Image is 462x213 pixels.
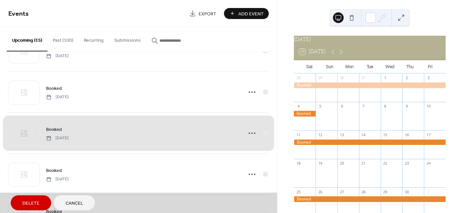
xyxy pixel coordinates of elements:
button: 13[DATE] [297,47,328,56]
div: Booked [294,196,446,202]
div: 15 [383,132,388,137]
div: 19 [318,161,323,166]
div: 28 [296,75,301,80]
div: 22 [383,161,388,166]
button: Submissions [109,27,146,51]
div: [DATE] [294,36,446,44]
div: Booked [294,140,446,145]
div: Booked [294,82,446,88]
span: Cancel [66,200,83,207]
div: 27 [339,189,344,194]
div: 24 [426,161,431,166]
button: Upcoming (15) [7,27,47,51]
div: 26 [318,189,323,194]
div: 12 [318,132,323,137]
div: 5 [318,104,323,109]
div: 18 [296,161,301,166]
div: 21 [361,161,366,166]
div: 9 [404,104,409,109]
div: 2 [404,75,409,80]
div: Wed [380,60,400,73]
span: Delete [22,200,39,207]
div: 17 [426,132,431,137]
div: 29 [318,75,323,80]
span: Add Event [238,10,264,17]
div: 31 [361,75,366,80]
span: Events [8,7,29,20]
div: 16 [404,132,409,137]
button: Add Event [224,8,269,19]
div: 20 [339,161,344,166]
div: 28 [361,189,366,194]
div: 6 [339,104,344,109]
div: 1 [426,189,431,194]
div: 30 [404,189,409,194]
button: Recurring [79,27,109,51]
button: Delete [11,195,51,210]
a: Export [184,8,221,19]
div: Fri [420,60,440,73]
div: 23 [404,161,409,166]
div: 29 [383,189,388,194]
div: Sun [319,60,339,73]
div: Thu [400,60,420,73]
div: Mon [340,60,360,73]
div: 1 [383,75,388,80]
div: Tue [360,60,380,73]
span: Export [199,10,216,17]
div: 4 [296,104,301,109]
div: 8 [383,104,388,109]
div: 3 [426,75,431,80]
div: 7 [361,104,366,109]
button: Past (100) [47,27,79,51]
div: 14 [361,132,366,137]
div: 11 [296,132,301,137]
div: 13 [339,132,344,137]
div: Booked [294,111,316,117]
button: Cancel [54,195,95,210]
div: 25 [296,189,301,194]
div: 10 [426,104,431,109]
div: Sat [299,60,319,73]
div: 30 [339,75,344,80]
